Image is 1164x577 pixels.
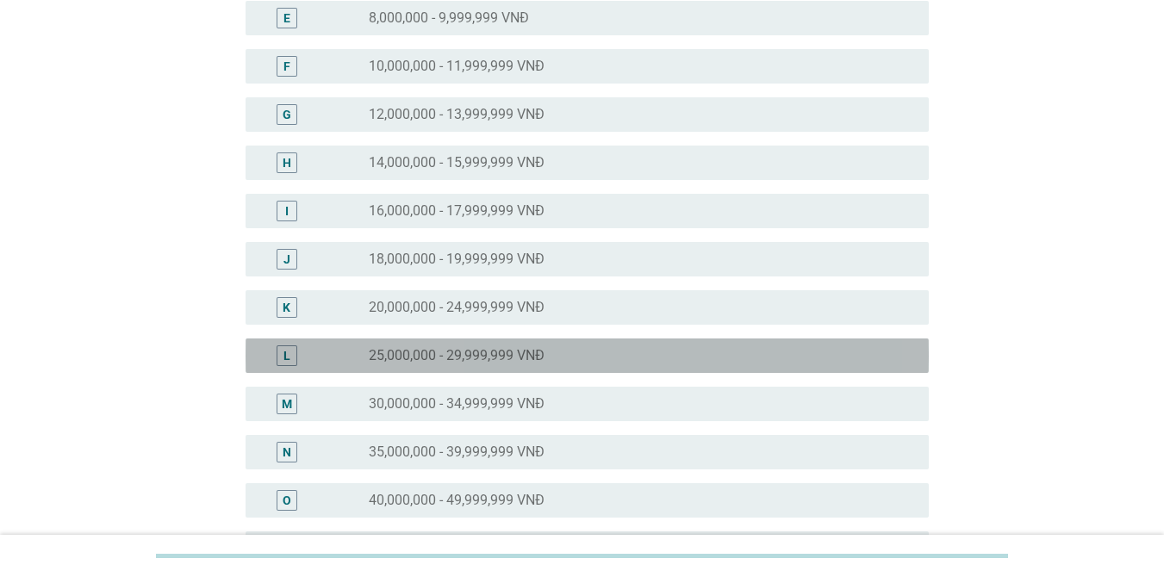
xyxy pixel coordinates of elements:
div: K [283,298,290,316]
div: H [283,153,291,171]
div: N [283,443,291,461]
div: I [285,202,289,220]
label: 14,000,000 - 15,999,999 VNĐ [369,154,545,171]
div: F [283,57,290,75]
div: L [283,346,290,364]
div: J [283,250,290,268]
label: 35,000,000 - 39,999,999 VNĐ [369,444,545,461]
label: 20,000,000 - 24,999,999 VNĐ [369,299,545,316]
label: 25,000,000 - 29,999,999 VNĐ [369,347,545,364]
div: O [283,491,291,509]
label: 10,000,000 - 11,999,999 VNĐ [369,58,545,75]
label: 18,000,000 - 19,999,999 VNĐ [369,251,545,268]
label: 16,000,000 - 17,999,999 VNĐ [369,202,545,220]
label: 12,000,000 - 13,999,999 VNĐ [369,106,545,123]
label: 30,000,000 - 34,999,999 VNĐ [369,395,545,413]
div: G [283,105,291,123]
div: E [283,9,290,27]
div: M [282,394,292,413]
label: 40,000,000 - 49,999,999 VNĐ [369,492,545,509]
label: 8,000,000 - 9,999,999 VNĐ [369,9,529,27]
